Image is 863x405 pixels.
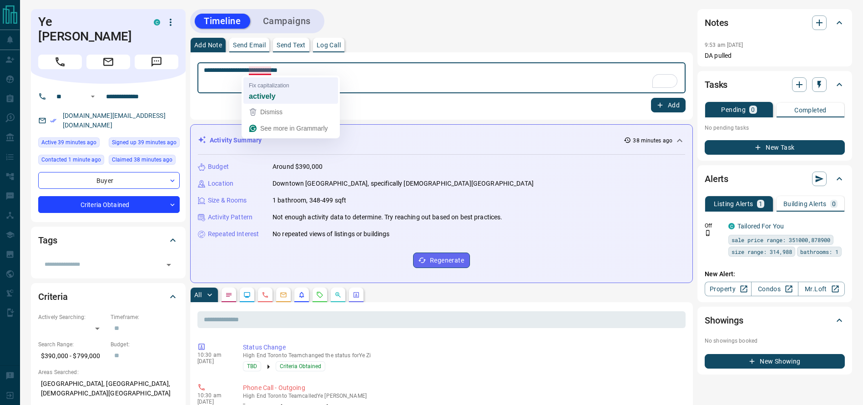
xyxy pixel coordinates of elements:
[243,393,682,399] p: High End Toronto Team called Ye [PERSON_NAME]
[705,337,845,345] p: No showings booked
[112,138,177,147] span: Signed up 39 minutes ago
[705,74,845,96] div: Tasks
[243,291,251,299] svg: Lead Browsing Activity
[633,137,672,145] p: 38 minutes ago
[38,376,178,401] p: [GEOGRAPHIC_DATA], [GEOGRAPHIC_DATA], [DEMOGRAPHIC_DATA][GEOGRAPHIC_DATA]
[208,162,229,172] p: Budget
[705,313,743,328] h2: Showings
[705,42,743,48] p: 9:53 am [DATE]
[751,106,755,113] p: 0
[243,343,682,352] p: Status Change
[208,179,233,188] p: Location
[87,91,98,102] button: Open
[38,340,106,349] p: Search Range:
[705,51,845,61] p: DA pulled
[413,253,470,268] button: Regenerate
[714,201,753,207] p: Listing Alerts
[111,340,178,349] p: Budget:
[254,14,320,29] button: Campaigns
[273,179,534,188] p: Downtown [GEOGRAPHIC_DATA], specifically [DEMOGRAPHIC_DATA][GEOGRAPHIC_DATA]
[38,55,82,69] span: Call
[705,172,728,186] h2: Alerts
[334,291,342,299] svg: Opportunities
[353,291,360,299] svg: Agent Actions
[280,291,287,299] svg: Emails
[38,15,140,44] h1: Ye [PERSON_NAME]
[111,313,178,321] p: Timeframe:
[112,155,172,164] span: Claimed 38 minutes ago
[109,137,180,150] div: Mon Oct 13 2025
[38,137,104,150] div: Mon Oct 13 2025
[208,229,259,239] p: Repeated Interest
[737,223,784,230] a: Tailored For You
[273,213,503,222] p: Not enough activity data to determine. Try reaching out based on best practices.
[262,291,269,299] svg: Calls
[38,286,178,308] div: Criteria
[273,196,346,205] p: 1 bathroom, 348-499 sqft
[298,291,305,299] svg: Listing Alerts
[208,213,252,222] p: Activity Pattern
[197,392,229,399] p: 10:30 am
[38,313,106,321] p: Actively Searching:
[225,291,232,299] svg: Notes
[705,121,845,135] p: No pending tasks
[794,107,827,113] p: Completed
[243,352,682,359] p: High End Toronto Team changed the status for Ye Zi
[162,258,175,271] button: Open
[247,362,257,371] span: TBD
[109,155,180,167] div: Mon Oct 13 2025
[277,42,306,48] p: Send Text
[38,229,178,251] div: Tags
[732,235,830,244] span: sale price range: 351000,878900
[728,223,735,229] div: condos.ca
[208,196,247,205] p: Size & Rooms
[705,230,711,236] svg: Push Notification Only
[86,55,130,69] span: Email
[759,201,762,207] p: 1
[154,19,160,25] div: condos.ca
[198,132,685,149] div: Activity Summary38 minutes ago
[751,282,798,296] a: Condos
[41,155,101,164] span: Contacted 1 minute ago
[135,55,178,69] span: Message
[798,282,845,296] a: Mr.Loft
[38,368,178,376] p: Areas Searched:
[705,15,728,30] h2: Notes
[243,383,682,393] p: Phone Call - Outgoing
[316,291,323,299] svg: Requests
[38,233,57,248] h2: Tags
[41,138,96,147] span: Active 39 minutes ago
[832,201,836,207] p: 0
[195,14,250,29] button: Timeline
[651,98,686,112] button: Add
[210,136,262,145] p: Activity Summary
[194,292,202,298] p: All
[38,349,106,364] p: $390,000 - $799,000
[197,358,229,364] p: [DATE]
[38,155,104,167] div: Mon Oct 13 2025
[197,399,229,405] p: [DATE]
[273,162,323,172] p: Around $390,000
[273,229,390,239] p: No repeated views of listings or buildings
[705,309,845,331] div: Showings
[705,222,723,230] p: Off
[705,168,845,190] div: Alerts
[194,42,222,48] p: Add Note
[197,352,229,358] p: 10:30 am
[705,12,845,34] div: Notes
[721,106,746,113] p: Pending
[705,282,752,296] a: Property
[233,42,266,48] p: Send Email
[705,354,845,369] button: New Showing
[732,247,792,256] span: size range: 314,988
[38,289,68,304] h2: Criteria
[705,77,727,92] h2: Tasks
[783,201,827,207] p: Building Alerts
[317,42,341,48] p: Log Call
[800,247,838,256] span: bathrooms: 1
[705,269,845,279] p: New Alert:
[280,362,321,371] span: Criteria Obtained
[204,66,679,90] textarea: To enrich screen reader interactions, please activate Accessibility in Grammarly extension settings
[50,117,56,124] svg: Email Verified
[63,112,166,129] a: [DOMAIN_NAME][EMAIL_ADDRESS][DOMAIN_NAME]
